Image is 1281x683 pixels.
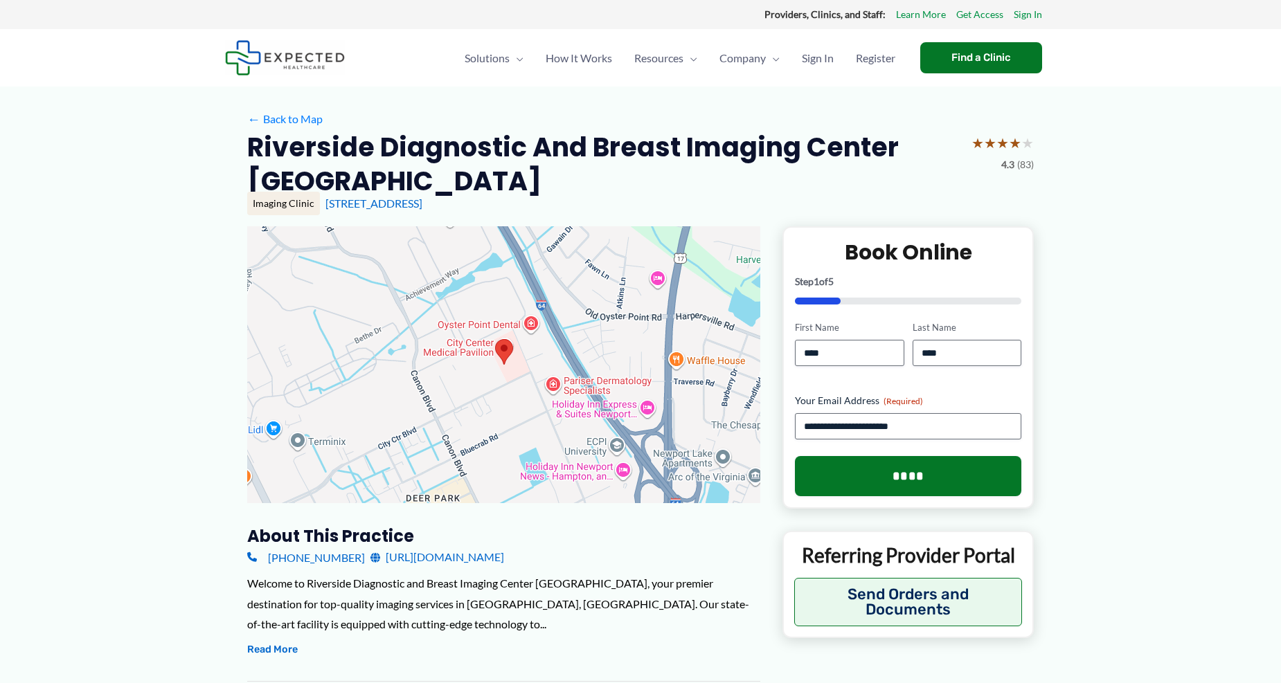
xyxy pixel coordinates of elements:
[896,6,946,24] a: Learn More
[845,34,906,82] a: Register
[454,34,906,82] nav: Primary Site Navigation
[984,130,996,156] span: ★
[719,34,766,82] span: Company
[247,547,365,567] a: [PHONE_NUMBER]
[884,396,923,406] span: (Required)
[764,8,886,20] strong: Providers, Clinics, and Staff:
[828,275,834,287] span: 5
[465,34,510,82] span: Solutions
[370,547,504,567] a: [URL][DOMAIN_NAME]
[920,42,1042,73] a: Find a Clinic
[856,34,895,82] span: Register
[325,197,422,210] a: [STREET_ADDRESS]
[1009,130,1021,156] span: ★
[814,275,819,287] span: 1
[247,573,760,635] div: Welcome to Riverside Diagnostic and Breast Imaging Center [GEOGRAPHIC_DATA], your premier destina...
[956,6,1003,24] a: Get Access
[766,34,780,82] span: Menu Toggle
[996,130,1009,156] span: ★
[683,34,697,82] span: Menu Toggle
[454,34,535,82] a: SolutionsMenu Toggle
[546,34,612,82] span: How It Works
[247,641,298,658] button: Read More
[225,40,345,75] img: Expected Healthcare Logo - side, dark font, small
[247,130,960,199] h2: Riverside Diagnostic and Breast Imaging Center [GEOGRAPHIC_DATA]
[794,578,1022,626] button: Send Orders and Documents
[795,239,1021,266] h2: Book Online
[795,277,1021,286] p: Step of
[510,34,523,82] span: Menu Toggle
[802,34,834,82] span: Sign In
[913,321,1021,334] label: Last Name
[247,192,320,215] div: Imaging Clinic
[1014,6,1042,24] a: Sign In
[247,109,323,129] a: ←Back to Map
[535,34,623,82] a: How It Works
[971,130,984,156] span: ★
[794,543,1022,567] p: Referring Provider Portal
[795,321,904,334] label: First Name
[791,34,845,82] a: Sign In
[708,34,791,82] a: CompanyMenu Toggle
[795,394,1021,408] label: Your Email Address
[247,525,760,547] h3: About this practice
[1001,156,1014,174] span: 4.3
[1021,130,1034,156] span: ★
[623,34,708,82] a: ResourcesMenu Toggle
[634,34,683,82] span: Resources
[247,112,260,125] span: ←
[1017,156,1034,174] span: (83)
